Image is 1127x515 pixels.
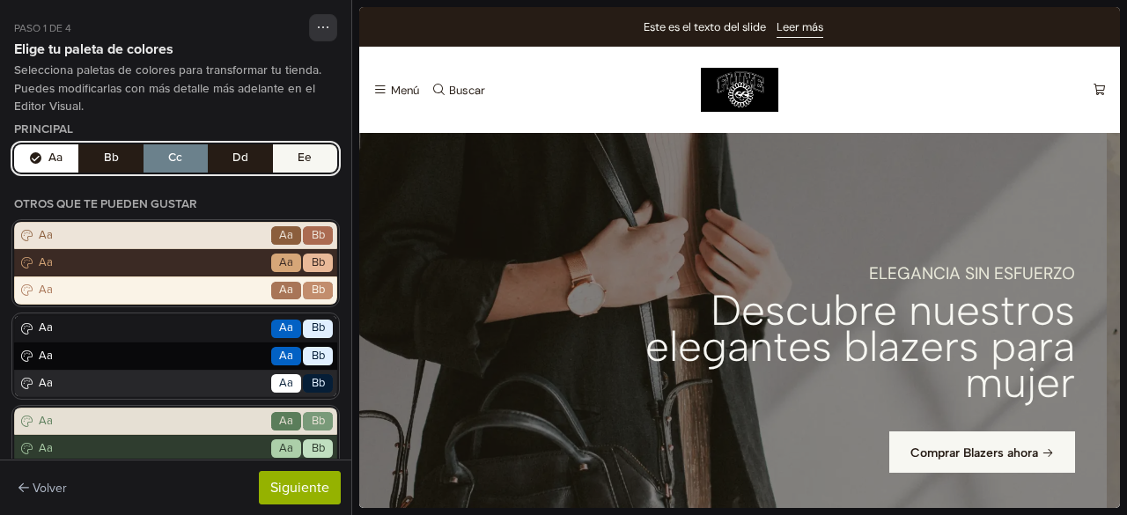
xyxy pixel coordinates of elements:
span: Aa [35,282,269,299]
span: Aa [35,413,269,430]
span: Aa [35,348,269,365]
span: Bb [312,254,325,272]
span: Bb [312,320,325,337]
span: Aa [279,254,293,272]
span: Aa [35,320,269,337]
div: Selecciona paletas de colores para transformar tu tienda. Puedes modificarlas con más detalle más... [14,62,337,115]
span: Paso 1 de 4 [14,20,71,36]
span: Bb [312,440,325,458]
button: Buscar [69,70,129,95]
span: Bb [312,348,325,365]
span: Bb [312,282,325,299]
h4: Principal [14,122,73,136]
span: Bb [312,413,325,430]
div: Buscar [90,77,126,89]
button: Menú [11,70,63,95]
span: Bb [312,375,325,393]
span: Aa [279,440,293,458]
div: Menú [32,77,60,89]
span: Aa [35,254,269,272]
img: Fluye Como Sabes [342,61,420,105]
span: Aa [279,227,293,245]
span: Aa [35,440,269,458]
span: Aa [279,348,293,365]
h4: Otros que te pueden gustar [14,197,197,211]
button: AaAaBbAaAaBbAaAaBb [14,222,337,305]
span: Aa [279,413,293,430]
button: AaAaBbAaAaBbAaAaBb [14,408,337,490]
button: AaAaBbAaAaBbAaAaBb [14,315,337,398]
span: Aa [35,227,269,245]
button: Siguiente [259,471,341,504]
span: Aa [279,282,293,299]
span: Bb [312,227,325,245]
span: Aa [279,375,293,393]
span: Aa [279,320,293,337]
button: AaBbCcDdEe [14,144,337,173]
span: Aa [35,375,269,393]
button: Volver [11,475,75,502]
button: Carro [730,70,750,95]
h3: Elige tu paleta de colores [14,41,173,58]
